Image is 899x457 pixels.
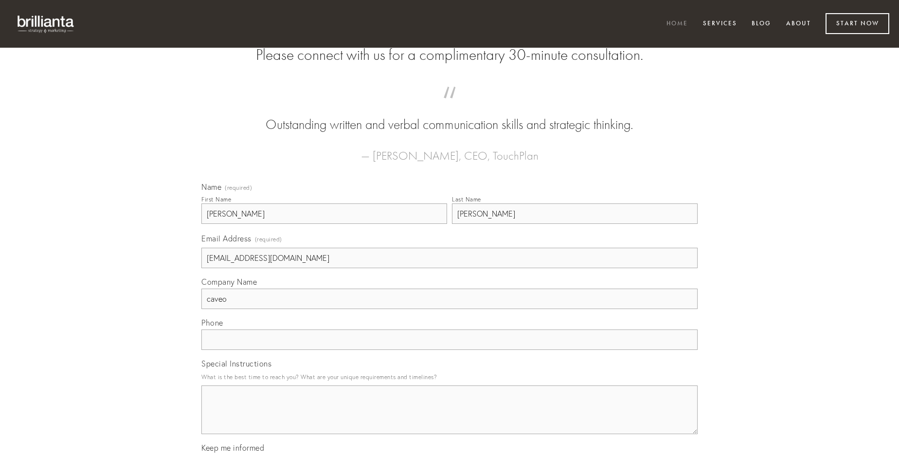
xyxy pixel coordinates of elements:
[201,196,231,203] div: First Name
[201,370,698,384] p: What is the best time to reach you? What are your unique requirements and timelines?
[217,134,682,165] figcaption: — [PERSON_NAME], CEO, TouchPlan
[826,13,889,34] a: Start Now
[201,318,223,328] span: Phone
[10,10,83,38] img: brillianta - research, strategy, marketing
[201,182,221,192] span: Name
[745,16,777,32] a: Blog
[217,96,682,134] blockquote: Outstanding written and verbal communication skills and strategic thinking.
[255,233,282,246] span: (required)
[201,443,264,453] span: Keep me informed
[201,277,257,287] span: Company Name
[225,185,252,191] span: (required)
[217,96,682,115] span: “
[660,16,694,32] a: Home
[201,359,271,368] span: Special Instructions
[697,16,743,32] a: Services
[201,46,698,64] h2: Please connect with us for a complimentary 30-minute consultation.
[452,196,481,203] div: Last Name
[201,234,252,243] span: Email Address
[780,16,817,32] a: About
